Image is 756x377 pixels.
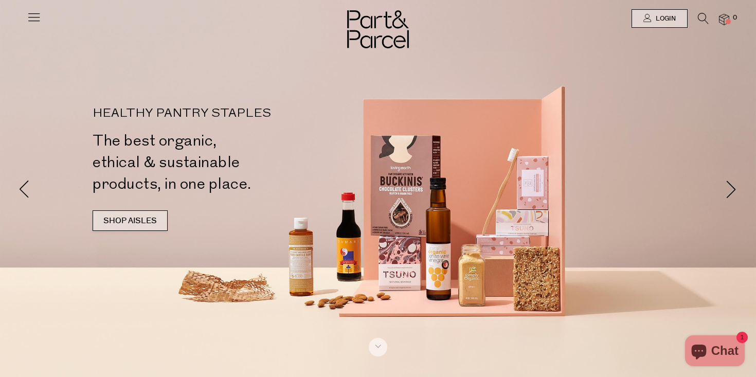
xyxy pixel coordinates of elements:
[93,130,382,195] h2: The best organic, ethical & sustainable products, in one place.
[730,13,740,23] span: 0
[93,107,382,120] p: HEALTHY PANTRY STAPLES
[93,210,168,231] a: SHOP AISLES
[682,335,748,369] inbox-online-store-chat: Shopify online store chat
[347,10,409,48] img: Part&Parcel
[719,14,729,25] a: 0
[632,9,688,28] a: Login
[653,14,676,23] span: Login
